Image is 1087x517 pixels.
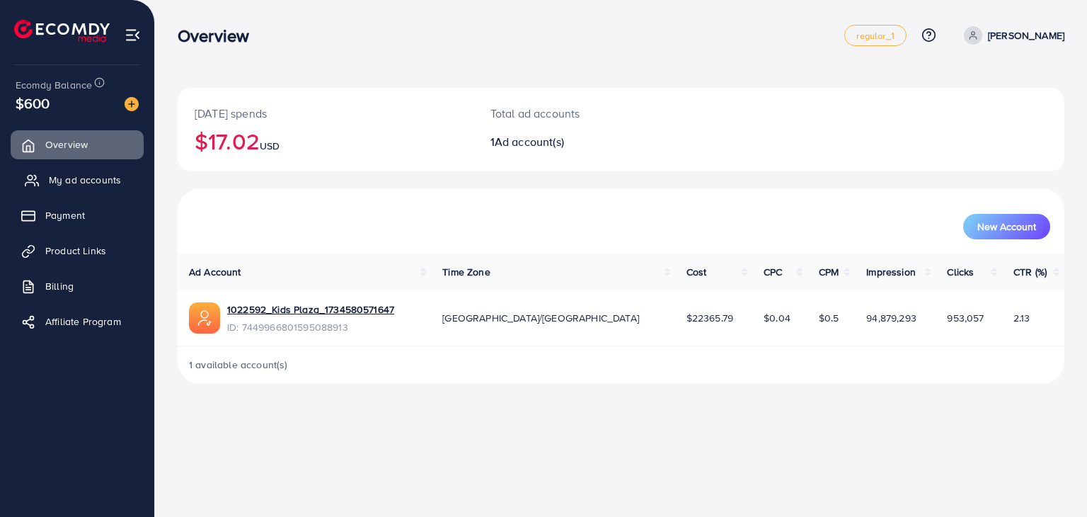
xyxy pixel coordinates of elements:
span: $22365.79 [686,311,733,325]
span: $0.5 [819,311,839,325]
span: Ecomdy Balance [16,78,92,92]
span: Ad account(s) [495,134,564,149]
span: ID: 7449966801595088913 [227,320,394,334]
a: My ad accounts [11,166,144,194]
span: $600 [16,93,50,113]
span: 94,879,293 [866,311,916,325]
span: USD [260,139,280,153]
a: Product Links [11,237,144,265]
span: CPC [764,265,782,279]
span: New Account [977,222,1036,232]
a: [PERSON_NAME] [958,26,1064,45]
span: Product Links [45,244,106,258]
span: regular_1 [856,31,894,40]
a: Overview [11,130,144,159]
span: Billing [45,279,74,293]
img: ic-ads-acc.e4c84228.svg [189,302,220,334]
a: Billing [11,272,144,300]
span: Cost [686,265,707,279]
span: CTR (%) [1013,265,1047,279]
span: Time Zone [442,265,490,279]
h2: 1 [490,135,678,149]
p: [PERSON_NAME] [988,27,1064,44]
span: 1 available account(s) [189,358,288,372]
span: Overview [45,137,88,152]
span: Ad Account [189,265,241,279]
a: regular_1 [844,25,906,46]
img: menu [125,27,141,43]
a: Payment [11,201,144,229]
h3: Overview [178,25,260,46]
span: Clicks [947,265,974,279]
span: My ad accounts [49,173,121,187]
span: $0.04 [764,311,790,325]
span: CPM [819,265,839,279]
button: New Account [963,214,1050,239]
span: 2.13 [1013,311,1030,325]
img: logo [14,20,110,42]
a: Affiliate Program [11,307,144,336]
span: [GEOGRAPHIC_DATA]/[GEOGRAPHIC_DATA] [442,311,639,325]
p: Total ad accounts [490,105,678,122]
span: Impression [866,265,916,279]
a: 1022592_Kids Plaza_1734580571647 [227,302,394,317]
span: Payment [45,208,85,222]
img: image [125,97,139,111]
span: Affiliate Program [45,314,121,329]
p: [DATE] spends [195,105,456,122]
span: 953,057 [947,311,984,325]
h2: $17.02 [195,127,456,154]
iframe: Chat [1027,453,1076,506]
